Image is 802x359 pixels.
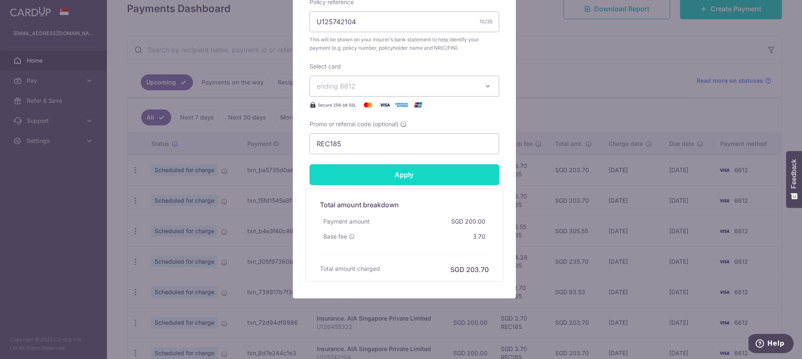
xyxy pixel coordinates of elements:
img: American Express [393,100,410,110]
button: Feedback - Show survey [786,151,802,208]
input: Apply [310,164,499,185]
span: ending 6612 [317,82,355,90]
div: 3.70 [470,229,489,244]
iframe: Opens a widget where you can find more information [749,334,794,355]
span: Promo or referral code (optional) [310,120,398,128]
span: Feedback [790,159,798,188]
img: Mastercard [360,100,376,110]
label: Select card [310,62,341,71]
span: Secure 256-bit SSL [318,102,356,108]
div: Payment amount [320,214,373,229]
h6: SGD 203.70 [450,265,489,275]
button: ending 6612 [310,76,499,97]
div: 10/35 [480,18,492,26]
div: SGD 200.00 [448,214,489,229]
img: UnionPay [410,100,426,110]
h5: Total amount breakdown [320,200,489,210]
h6: Total amount charged [320,265,380,273]
span: This will be shown on your insurer’s bank statement to help identify your payment (e.g. policy nu... [310,36,499,52]
img: Visa [376,100,393,110]
span: Base fee [323,232,347,241]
